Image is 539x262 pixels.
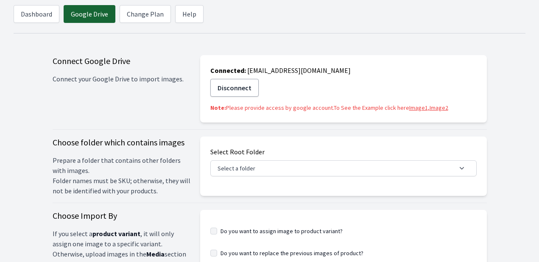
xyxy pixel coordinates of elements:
p: Select Root Folder [210,147,477,157]
button: Select a folder [210,160,477,176]
label: Do you want to assign image to product variant? [221,227,343,235]
a: Image2 [430,104,448,111]
b: Connected: [210,66,246,75]
a: Help [175,5,204,23]
span: To See the Example click here , [334,104,448,111]
span: [EMAIL_ADDRESS][DOMAIN_NAME] [210,66,351,75]
p: Please provide access by google account. [210,103,477,112]
a: Change Plan [120,5,171,23]
span: product variant [92,229,140,238]
h3: Choose Import By [53,210,192,222]
button: Disconnect [210,79,259,97]
span: Media [146,250,165,258]
label: Do you want to replace the previous images of product? [221,249,363,257]
span: Prepare a folder that contains other folders with images. Folder names must be SKU; otherwise, th... [53,155,192,196]
b: Note: [210,104,226,111]
h3: Choose folder which contains images [53,137,192,148]
span: Connect your Google Drive to import images. [53,74,192,84]
a: Dashboard [14,5,59,23]
a: Google Drive [64,5,115,23]
h3: Connect Google Drive [53,55,192,67]
a: Image1 [409,104,428,111]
